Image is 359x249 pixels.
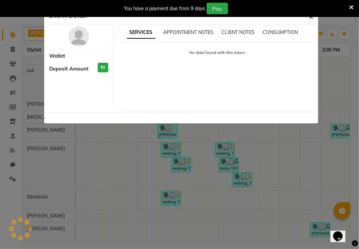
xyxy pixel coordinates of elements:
button: Pay [207,3,228,14]
span: Deposit Amount [49,65,89,73]
span: APPOINTMENT NOTES [164,29,214,35]
p: No data found with this token. [126,50,310,56]
div: You have a payment due from 9 days [124,5,205,12]
iframe: chat widget [330,222,352,242]
span: Wallet [49,52,65,60]
span: CLIENT NOTES [222,29,255,35]
span: CONSUMPTION [263,29,298,35]
img: avatar [69,26,89,46]
span: SERVICES [127,26,155,39]
h3: ₹0 [98,63,108,73]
